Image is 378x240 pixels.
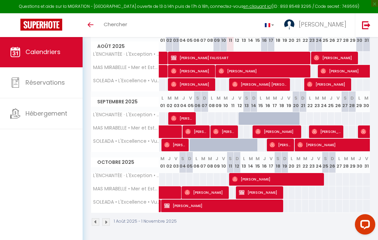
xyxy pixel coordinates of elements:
[301,95,305,101] abbr: D
[278,91,286,112] th: 18
[241,152,247,173] th: 13
[270,138,292,151] span: [PERSON_NAME]
[243,3,272,9] a: en cliquant ici
[243,155,245,162] abbr: L
[280,95,283,101] abbr: J
[294,95,297,101] abbr: S
[287,95,290,101] abbr: V
[216,155,218,162] abbr: J
[171,65,214,78] span: [PERSON_NAME]
[227,152,234,173] th: 11
[266,95,270,101] abbr: M
[229,155,232,162] abbr: S
[271,91,278,112] th: 17
[25,109,67,118] span: Hébergement
[349,211,378,240] iframe: LiveChat chat widget
[250,91,257,112] th: 14
[309,95,311,101] abbr: L
[331,155,334,162] abbr: D
[273,95,277,101] abbr: M
[358,95,360,101] abbr: L
[25,48,61,56] span: Calendriers
[219,65,309,78] span: [PERSON_NAME]
[363,152,370,173] th: 31
[195,155,197,162] abbr: L
[307,78,350,91] span: [PERSON_NAME]
[174,95,178,101] abbr: M
[275,152,281,173] th: 18
[362,21,371,29] img: logout
[281,152,288,173] th: 19
[337,95,340,101] abbr: V
[104,21,127,28] span: Chercher
[203,95,206,101] abbr: D
[351,155,355,162] abbr: M
[92,173,160,178] span: L'ENCHANTÉE · L'Exception • Vue féérique & [PERSON_NAME]
[239,186,282,199] span: [PERSON_NAME]
[284,19,294,30] img: ...
[232,78,289,91] span: [PERSON_NAME] [PERSON_NAME]
[309,152,315,173] th: 23
[279,13,355,37] a: ... [PERSON_NAME]
[343,152,349,173] th: 28
[236,155,239,162] abbr: D
[168,155,171,162] abbr: J
[356,91,363,112] th: 29
[92,52,160,57] span: L'ENCHANTÉE · L'Exception • Vue féérique & [PERSON_NAME]
[173,91,180,112] th: 03
[99,13,132,37] a: Chercher
[329,152,336,173] th: 26
[173,152,179,173] th: 03
[322,95,326,101] abbr: M
[159,152,166,173] th: 01
[171,112,194,125] span: [PERSON_NAME]
[286,91,293,112] th: 19
[92,139,160,144] span: SOLEADA • L'Excellence • Vue féérique et Piscine
[215,91,222,112] th: 09
[200,152,207,173] th: 07
[201,155,205,162] abbr: M
[344,155,348,162] abbr: M
[313,91,321,112] th: 23
[252,95,256,101] abbr: D
[315,95,319,101] abbr: M
[356,152,363,173] th: 30
[299,20,346,29] span: [PERSON_NAME]
[189,95,192,101] abbr: V
[254,152,261,173] th: 15
[264,91,272,112] th: 16
[296,155,300,162] abbr: M
[25,78,65,87] span: Réservations
[208,155,212,162] abbr: M
[91,97,159,107] span: Septembre 2025
[211,95,213,101] abbr: L
[222,155,225,162] abbr: V
[299,91,307,112] th: 21
[181,155,184,162] abbr: S
[232,173,323,186] span: [PERSON_NAME]
[349,152,356,173] th: 29
[92,65,160,70] span: MAS MIRABELLE • Mer et Esterel à 360°
[92,186,160,191] span: MAS MIRABELLE • Mer et Esterel à 360°
[164,138,187,151] span: [PERSON_NAME]
[268,152,275,173] th: 17
[303,155,307,162] abbr: M
[220,152,227,173] th: 10
[166,152,173,173] th: 02
[179,152,186,173] th: 04
[180,91,187,112] th: 04
[257,91,264,112] th: 15
[322,152,329,173] th: 25
[255,125,298,138] span: [PERSON_NAME]
[208,91,215,112] th: 08
[186,152,193,173] th: 05
[92,125,160,131] span: MAS MIRABELLE • Mer et Esterel à 360°
[91,41,159,51] span: Août 2025
[349,91,356,112] th: 28
[364,95,368,101] abbr: M
[217,95,221,101] abbr: M
[229,91,236,112] th: 11
[314,51,357,64] span: [PERSON_NAME]
[182,95,185,101] abbr: J
[164,199,282,212] span: [PERSON_NAME]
